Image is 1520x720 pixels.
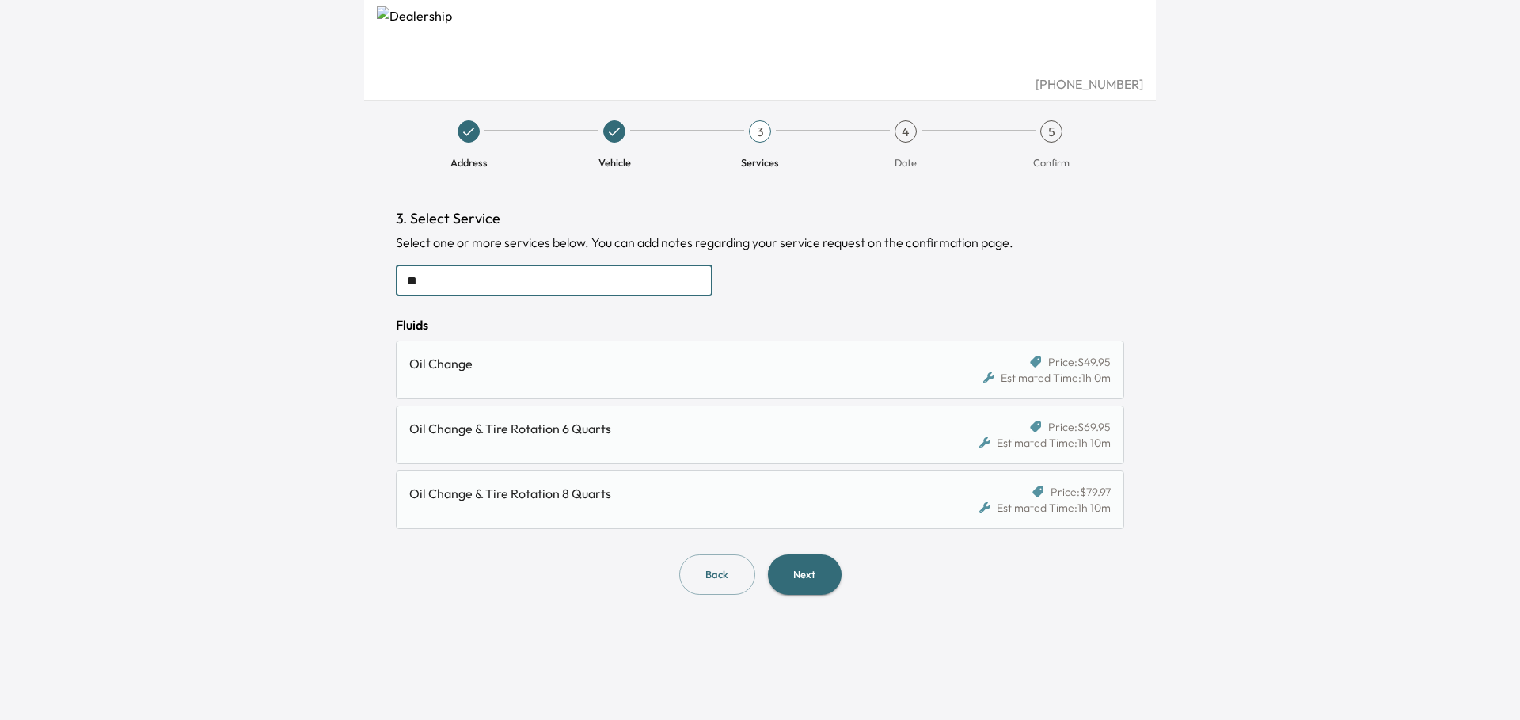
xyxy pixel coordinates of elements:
span: Price: $49.95 [1048,354,1111,370]
div: Oil Change & Tire Rotation 8 Quarts [409,484,923,503]
div: Oil Change & Tire Rotation 6 Quarts [409,419,923,438]
div: Estimated Time: 1h 10m [979,500,1111,516]
div: 5 [1040,120,1062,143]
span: Price: $69.95 [1048,419,1111,435]
div: Fluids [396,315,1124,334]
div: Oil Change [409,354,923,373]
div: Estimated Time: 1h 10m [979,435,1111,451]
div: 3 [749,120,771,143]
img: Dealership [377,6,1143,74]
div: Estimated Time: 1h 0m [983,370,1111,386]
span: Date [895,155,917,170]
button: Next [768,554,842,595]
span: Vehicle [598,155,631,170]
span: Confirm [1033,155,1070,170]
h1: 3. Select Service [396,208,1124,230]
span: Price: $79.97 [1051,484,1111,500]
button: Back [679,554,755,595]
div: 4 [895,120,917,143]
div: Select one or more services below. You can add notes regarding your service request on the confir... [396,233,1124,252]
div: [PHONE_NUMBER] [377,74,1143,93]
span: Address [450,155,488,170]
span: Services [741,155,779,170]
